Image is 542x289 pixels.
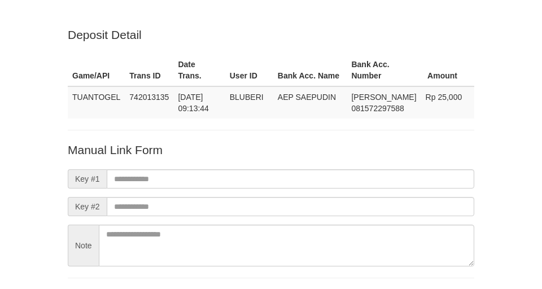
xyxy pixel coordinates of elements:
span: Note [68,225,99,266]
span: Key #1 [68,169,107,189]
th: Date Trans. [173,54,225,86]
td: TUANTOGEL [68,86,125,119]
span: Key #2 [68,197,107,216]
span: Copy 081572297588 to clipboard [351,104,404,113]
span: AEP SAEPUDIN [278,93,336,102]
th: Trans ID [125,54,173,86]
th: Bank Acc. Number [347,54,421,86]
span: [DATE] 09:13:44 [178,93,209,113]
th: Game/API [68,54,125,86]
td: 742013135 [125,86,173,119]
th: User ID [225,54,273,86]
p: Manual Link Form [68,142,474,158]
p: Deposit Detail [68,27,474,43]
th: Amount [421,54,474,86]
span: [PERSON_NAME] [351,93,416,102]
span: BLUBERI [230,93,264,102]
span: Rp 25,000 [426,93,462,102]
th: Bank Acc. Name [273,54,347,86]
